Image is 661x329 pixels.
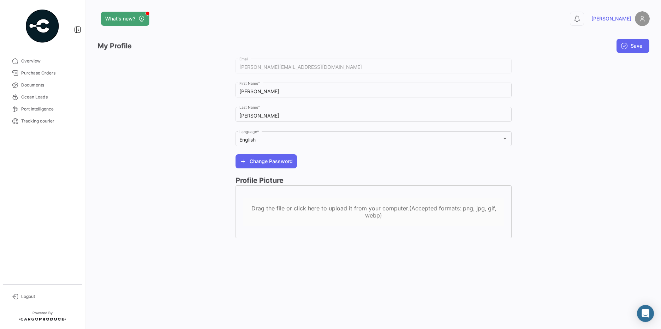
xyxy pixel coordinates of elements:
[6,55,79,67] a: Overview
[21,94,76,100] span: Ocean Loads
[631,42,642,49] span: Save
[239,137,256,143] mat-select-trigger: English
[97,41,132,51] h3: My Profile
[6,115,79,127] a: Tracking courier
[21,106,76,112] span: Port Intelligence
[21,82,76,88] span: Documents
[250,158,293,165] span: Change Password
[21,293,76,300] span: Logout
[236,154,297,168] button: Change Password
[21,58,76,64] span: Overview
[21,70,76,76] span: Purchase Orders
[6,91,79,103] a: Ocean Loads
[21,118,76,124] span: Tracking courier
[101,12,149,26] button: What's new?
[236,175,512,185] h3: Profile Picture
[6,79,79,91] a: Documents
[617,39,649,53] button: Save
[591,15,631,22] span: [PERSON_NAME]
[635,11,650,26] img: placeholder-user.png
[637,305,654,322] div: Abrir Intercom Messenger
[6,103,79,115] a: Port Intelligence
[105,15,135,22] span: What's new?
[25,8,60,44] img: powered-by.png
[6,67,79,79] a: Purchase Orders
[243,205,504,219] div: Drag the file or click here to upload it from your computer.(Accepted formats: png, jpg, gif, webp)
